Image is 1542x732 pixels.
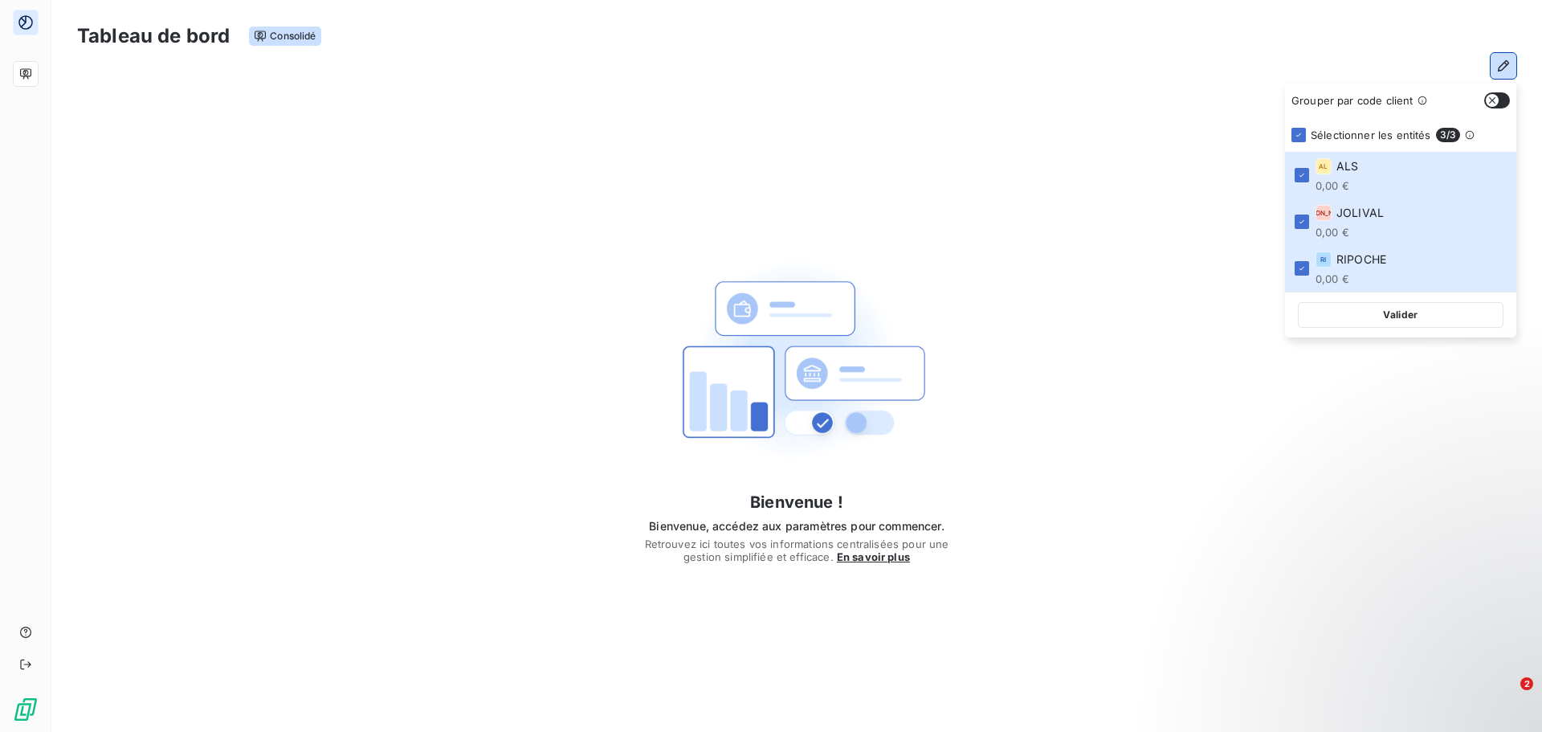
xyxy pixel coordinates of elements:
span: 2 [1520,677,1533,690]
div: AL [1316,158,1332,174]
span: Grouper par code client [1291,94,1413,107]
span: ALS [1336,158,1358,174]
span: Bienvenue, accédez aux paramètres pour commencer. [642,518,951,534]
img: Logo LeanPay [13,697,39,722]
span: 0,00 € [1316,272,1386,285]
span: Retrouvez ici toutes vos informations centralisées pour une gestion simplifiée et efficace. [642,538,951,563]
h3: Tableau de bord [77,22,230,51]
h4: Bienvenue ! [642,489,951,515]
span: 0,00 € [1316,226,1384,239]
iframe: Intercom notifications message [1221,576,1542,689]
span: 3 / 3 [1436,128,1460,142]
span: En savoir plus [837,550,910,563]
button: Valider [1298,302,1503,328]
iframe: Intercom live chat [1487,677,1526,716]
span: RIPOCHE [1336,251,1386,268]
span: JOLIVAL [1336,205,1384,221]
span: 0,00 € [1316,179,1358,192]
div: [PERSON_NAME] [1316,205,1332,221]
div: RI [1316,251,1332,268]
span: Consolidé [249,27,320,46]
span: Sélectionner les entités [1311,129,1431,141]
img: First time [668,232,925,489]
